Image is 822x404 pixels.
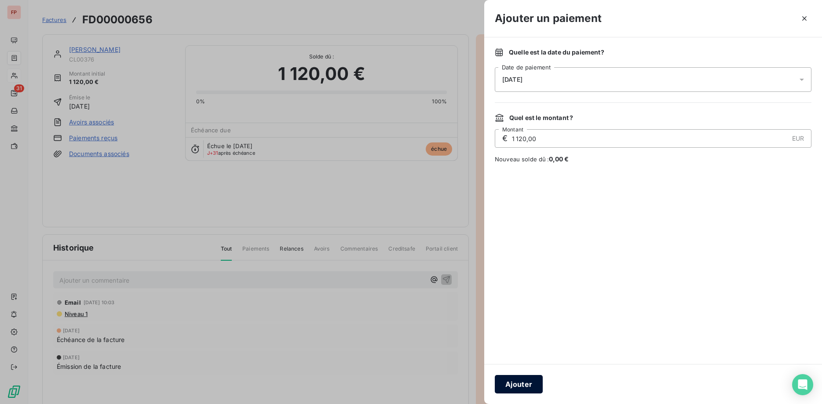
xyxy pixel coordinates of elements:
[495,155,811,164] span: Nouveau solde dû :
[502,76,522,83] span: [DATE]
[549,155,569,163] span: 0,00 €
[792,374,813,395] div: Open Intercom Messenger
[495,11,602,26] h3: Ajouter un paiement
[509,48,604,57] span: Quelle est la date du paiement ?
[495,375,543,393] button: Ajouter
[509,113,573,122] span: Quel est le montant ?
